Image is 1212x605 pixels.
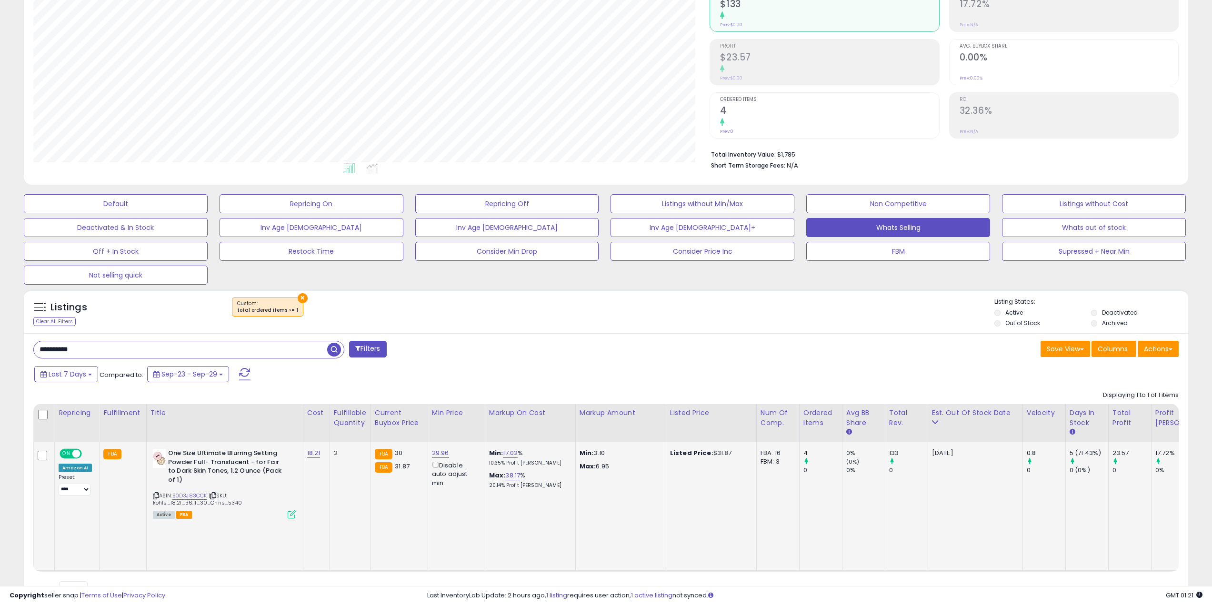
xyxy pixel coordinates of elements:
[960,44,1178,49] span: Avg. Buybox Share
[1002,218,1186,237] button: Whats out of stock
[123,591,165,600] a: Privacy Policy
[846,408,881,428] div: Avg BB Share
[1005,308,1023,317] label: Active
[334,408,367,428] div: Fulfillable Quantity
[720,105,939,118] h2: 4
[334,449,363,457] div: 2
[153,492,242,506] span: | SKU: kohls_18.21_36.11_30_Chris_5340
[415,194,599,213] button: Repricing Off
[806,218,990,237] button: Whats Selling
[237,300,298,314] span: Custom:
[50,301,87,314] h5: Listings
[1112,449,1151,457] div: 23.57
[1092,341,1136,357] button: Columns
[546,591,567,600] a: 1 listing
[889,466,928,475] div: 0
[432,448,449,458] a: 29.96
[153,511,175,519] span: All listings currently available for purchase on Amazon
[846,458,860,466] small: (0%)
[720,129,733,134] small: Prev: 0
[153,449,296,517] div: ASIN:
[761,457,792,466] div: FBM: 3
[375,462,392,473] small: FBA
[846,449,885,457] div: 0%
[720,44,939,49] span: Profit
[80,450,96,458] span: OFF
[1027,408,1062,418] div: Velocity
[994,298,1188,307] p: Listing States:
[349,341,386,357] button: Filters
[806,242,990,261] button: FBM
[24,218,208,237] button: Deactivated & In Stock
[395,448,402,457] span: 30
[237,307,298,314] div: total ordered items >= 1
[960,22,978,28] small: Prev: N/A
[59,464,92,472] div: Amazon AI
[1155,408,1212,428] div: Profit [PERSON_NAME]
[1138,341,1179,357] button: Actions
[427,591,1202,600] div: Last InventoryLab Update: 2 hours ago, requires user action, not synced.
[307,408,326,418] div: Cost
[1102,319,1128,327] label: Archived
[103,449,121,459] small: FBA
[960,105,1178,118] h2: 32.36%
[720,22,742,28] small: Prev: $0.00
[720,97,939,102] span: Ordered Items
[220,242,403,261] button: Restock Time
[60,450,72,458] span: ON
[489,408,571,418] div: Markup on Cost
[960,97,1178,102] span: ROI
[81,591,122,600] a: Terms of Use
[580,449,659,457] p: 3.10
[24,242,208,261] button: Off + In Stock
[150,408,299,418] div: Title
[395,462,410,471] span: 31.87
[489,471,506,480] b: Max:
[10,591,165,600] div: seller snap | |
[761,408,795,428] div: Num of Comp.
[40,584,109,593] span: Show: entries
[1027,466,1065,475] div: 0
[24,266,208,285] button: Not selling quick
[10,591,44,600] strong: Copyright
[670,449,749,457] div: $31.87
[1166,591,1202,600] span: 2025-10-7 01:21 GMT
[485,404,575,442] th: The percentage added to the cost of goods (COGS) that forms the calculator for Min & Max prices.
[889,449,928,457] div: 133
[1098,344,1128,354] span: Columns
[846,466,885,475] div: 0%
[631,591,672,600] a: 1 active listing
[1112,466,1151,475] div: 0
[806,194,990,213] button: Non Competitive
[489,482,568,489] p: 20.14% Profit [PERSON_NAME]
[720,75,742,81] small: Prev: $0.00
[432,408,481,418] div: Min Price
[505,471,520,480] a: 38.17
[415,242,599,261] button: Consider Min Drop
[1041,341,1090,357] button: Save View
[1070,466,1108,475] div: 0 (0%)
[176,511,192,519] span: FBA
[220,194,403,213] button: Repricing On
[220,218,403,237] button: Inv Age [DEMOGRAPHIC_DATA]
[49,369,86,379] span: Last 7 Days
[103,408,142,418] div: Fulfillment
[1005,319,1040,327] label: Out of Stock
[580,448,594,457] strong: Min:
[24,194,208,213] button: Default
[1112,408,1147,428] div: Total Profit
[59,474,92,496] div: Preset:
[298,293,308,303] button: ×
[711,161,785,169] b: Short Term Storage Fees:
[1070,449,1108,457] div: 5 (71.43%)
[33,317,76,326] div: Clear All Filters
[580,462,596,471] strong: Max:
[59,408,95,418] div: Repricing
[34,366,98,382] button: Last 7 Days
[1070,428,1075,436] small: Days In Stock.
[168,449,284,486] b: One Size Ultimate Blurring Setting Powder Full- Translucent - for Fair to Dark Skin Tones, 1.2 Ou...
[932,408,1019,418] div: Est. Out Of Stock Date
[960,75,982,81] small: Prev: 0.00%
[803,466,842,475] div: 0
[503,448,518,458] a: 17.02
